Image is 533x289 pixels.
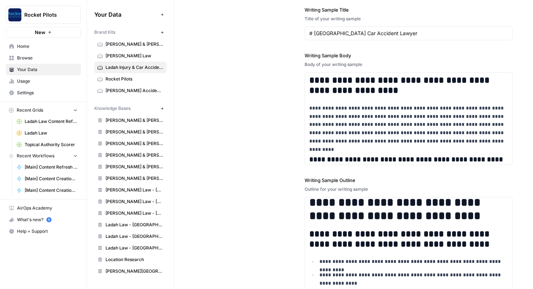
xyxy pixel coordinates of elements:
a: Home [6,41,81,52]
label: Writing Sample Title [305,6,513,13]
div: Title of your writing sample [305,16,513,22]
span: Settings [17,90,78,96]
span: [PERSON_NAME] Law - [GEOGRAPHIC_DATA] [106,198,163,205]
label: Writing Sample Body [305,52,513,59]
span: Ladah Law - [GEOGRAPHIC_DATA] [106,245,163,251]
div: What's new? [6,214,80,225]
a: Your Data [6,64,81,75]
a: Rocket Pilots [94,73,166,85]
a: [PERSON_NAME] Accident Attorneys [94,85,166,96]
a: [PERSON_NAME] & [PERSON_NAME] - [US_STATE] [94,149,166,161]
button: What's new? 5 [6,214,81,226]
a: Ladah Injury & Car Accident Lawyers [GEOGRAPHIC_DATA] [94,62,166,73]
span: [Main] Content Creation Brief [25,176,78,182]
a: [PERSON_NAME] Law [94,50,166,62]
span: [PERSON_NAME] & [PERSON_NAME] [US_STATE] Car Accident Lawyers [106,41,163,48]
span: Your Data [17,66,78,73]
button: Workspace: Rocket Pilots [6,6,81,24]
span: Location Research [106,256,163,263]
span: Ladah Law Content Refresh [25,118,78,125]
span: New [35,29,45,36]
span: AirOps Academy [17,205,78,211]
a: [PERSON_NAME] Law - [GEOGRAPHIC_DATA] [94,207,166,219]
a: [Main] Content Creation Brief [13,173,81,185]
a: [Main] Content Creation Article [13,185,81,196]
span: Ladah Law - [GEOGRAPHIC_DATA] [106,233,163,240]
span: Recent Workflows [17,153,54,159]
span: Rocket Pilots [24,11,68,18]
span: [PERSON_NAME] & [PERSON_NAME] [106,164,163,170]
input: Game Day Gear Guide [309,30,508,37]
a: Location Research [94,254,166,265]
a: [PERSON_NAME] & [PERSON_NAME] - Florissant [94,115,166,126]
a: [Main] Content Refresh Brief [13,161,81,173]
button: Help + Support [6,226,81,237]
span: [Main] Content Creation Article [25,187,78,194]
span: Home [17,43,78,50]
span: Help + Support [17,228,78,235]
span: Recent Grids [17,107,43,113]
div: Body of your writing sample [305,61,513,68]
a: [PERSON_NAME] Law - [GEOGRAPHIC_DATA] [94,196,166,207]
span: Topical Authority Scorer [25,141,78,148]
a: [PERSON_NAME] & [PERSON_NAME] - Independence [94,126,166,138]
a: Ladah Law - [GEOGRAPHIC_DATA] [94,219,166,231]
span: Your Data [94,10,158,19]
button: Recent Grids [6,105,81,116]
span: [PERSON_NAME] & [PERSON_NAME] - Florissant [106,117,163,124]
div: Outline for your writing sample [305,186,513,193]
text: 5 [48,218,50,222]
span: [PERSON_NAME] & [PERSON_NAME] - Independence [106,129,163,135]
a: Ladah Law Content Refresh [13,116,81,127]
a: [PERSON_NAME] Law - [GEOGRAPHIC_DATA] [94,184,166,196]
a: [PERSON_NAME] & [PERSON_NAME] [94,161,166,173]
a: [PERSON_NAME] & [PERSON_NAME] [US_STATE] Car Accident Lawyers [94,38,166,50]
span: [PERSON_NAME][GEOGRAPHIC_DATA] [106,268,163,274]
span: Brand Kits [94,29,115,36]
a: Ladah Law - [GEOGRAPHIC_DATA] [94,231,166,242]
span: [PERSON_NAME] Law - [GEOGRAPHIC_DATA] [106,187,163,193]
a: Ladah Law [13,127,81,139]
span: Ladah Injury & Car Accident Lawyers [GEOGRAPHIC_DATA] [106,64,163,71]
span: [PERSON_NAME] Accident Attorneys [106,87,163,94]
a: Settings [6,87,81,99]
img: Rocket Pilots Logo [8,8,21,21]
a: Topical Authority Scorer [13,139,81,150]
span: [Main] Content Refresh Brief [25,164,78,170]
span: [PERSON_NAME] & [PERSON_NAME] - [GEOGRAPHIC_DATA][PERSON_NAME] [106,175,163,182]
a: 5 [46,217,51,222]
span: Ladah Law [25,130,78,136]
span: Knowledge Bases [94,105,131,112]
a: Browse [6,52,81,64]
a: [PERSON_NAME] & [PERSON_NAME] - [GEOGRAPHIC_DATA][PERSON_NAME] [94,173,166,184]
span: Browse [17,55,78,61]
span: [PERSON_NAME] & [PERSON_NAME] - JC [106,140,163,147]
span: [PERSON_NAME] & [PERSON_NAME] - [US_STATE] [106,152,163,158]
button: New [6,27,81,38]
a: Usage [6,75,81,87]
span: [PERSON_NAME] Law [106,53,163,59]
span: Usage [17,78,78,84]
a: [PERSON_NAME][GEOGRAPHIC_DATA] [94,265,166,277]
label: Writing Sample Outline [305,177,513,184]
a: Ladah Law - [GEOGRAPHIC_DATA] [94,242,166,254]
span: Ladah Law - [GEOGRAPHIC_DATA] [106,222,163,228]
span: [PERSON_NAME] Law - [GEOGRAPHIC_DATA] [106,210,163,216]
button: Recent Workflows [6,150,81,161]
span: Rocket Pilots [106,76,163,82]
a: AirOps Academy [6,202,81,214]
a: [PERSON_NAME] & [PERSON_NAME] - JC [94,138,166,149]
